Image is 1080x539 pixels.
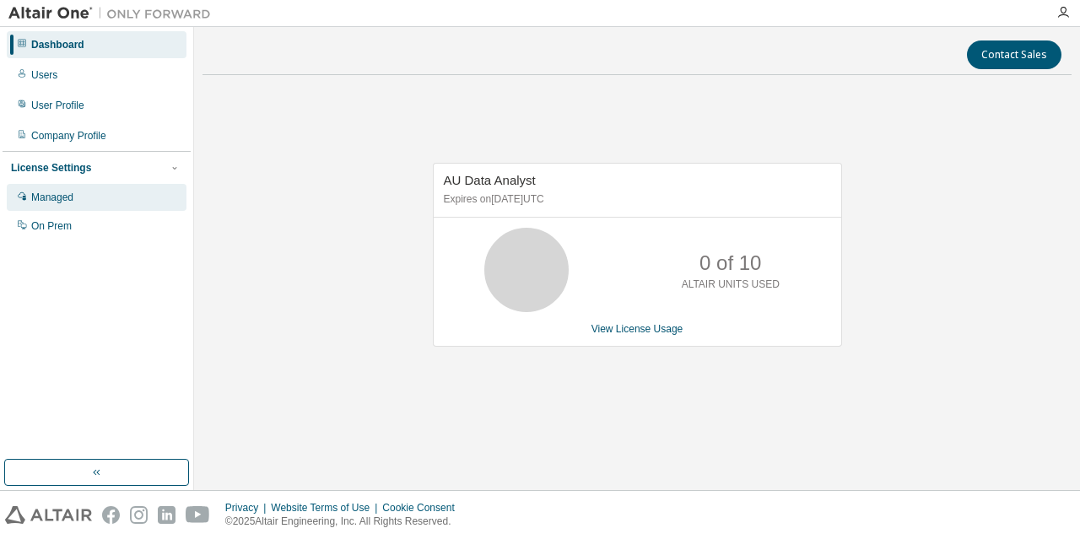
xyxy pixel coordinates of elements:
[444,173,536,187] span: AU Data Analyst
[31,191,73,204] div: Managed
[31,219,72,233] div: On Prem
[271,501,382,515] div: Website Terms of Use
[682,278,780,292] p: ALTAIR UNITS USED
[130,506,148,524] img: instagram.svg
[31,68,57,82] div: Users
[11,161,91,175] div: License Settings
[591,323,683,335] a: View License Usage
[225,501,271,515] div: Privacy
[444,192,827,207] p: Expires on [DATE] UTC
[31,99,84,112] div: User Profile
[31,129,106,143] div: Company Profile
[158,506,175,524] img: linkedin.svg
[8,5,219,22] img: Altair One
[186,506,210,524] img: youtube.svg
[699,249,761,278] p: 0 of 10
[102,506,120,524] img: facebook.svg
[382,501,464,515] div: Cookie Consent
[31,38,84,51] div: Dashboard
[225,515,465,529] p: © 2025 Altair Engineering, Inc. All Rights Reserved.
[5,506,92,524] img: altair_logo.svg
[967,40,1061,69] button: Contact Sales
